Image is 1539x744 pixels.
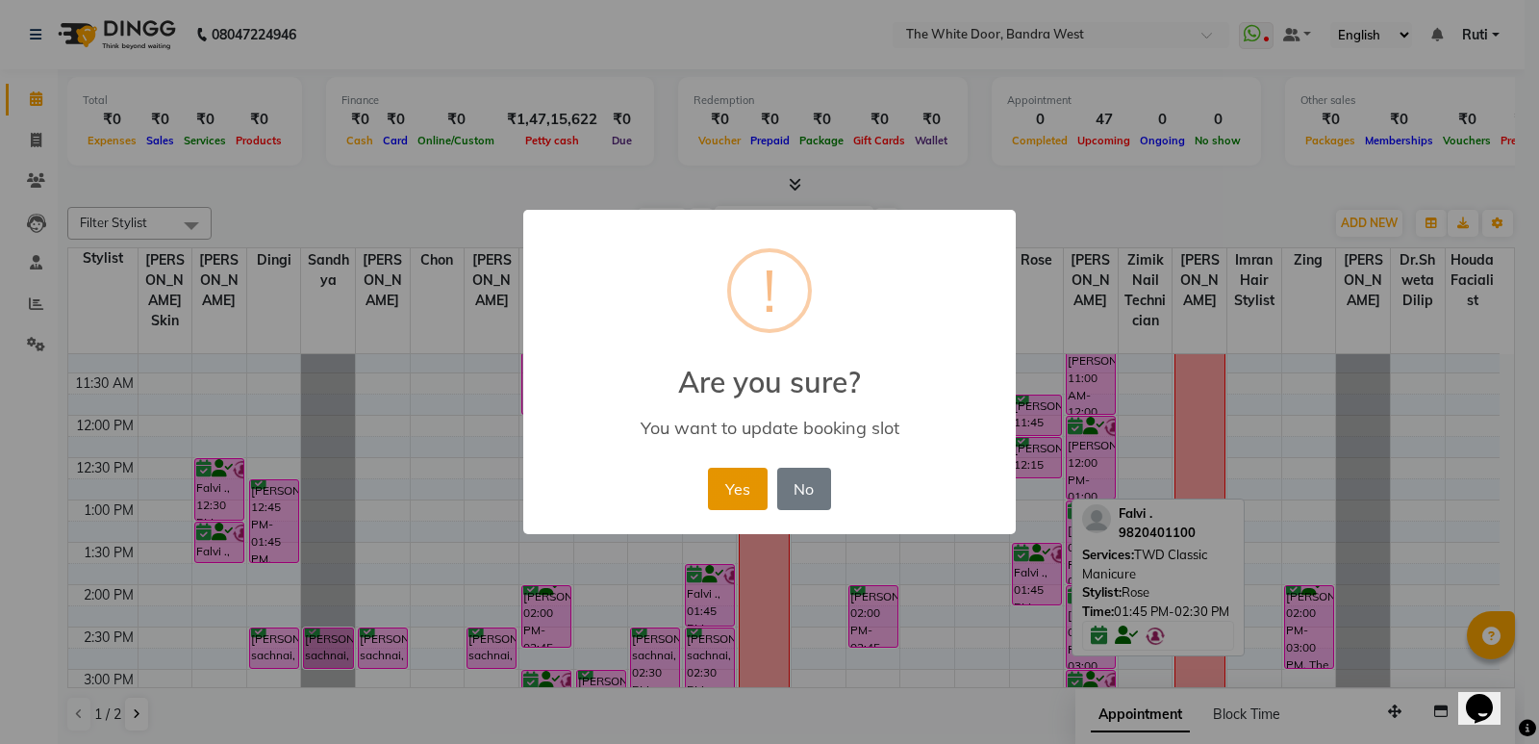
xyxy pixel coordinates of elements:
[708,468,767,510] button: Yes
[763,252,776,329] div: !
[777,468,831,510] button: No
[523,342,1016,399] h2: Are you sure?
[551,417,988,439] div: You want to update booking slot
[1458,667,1520,725] iframe: chat widget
